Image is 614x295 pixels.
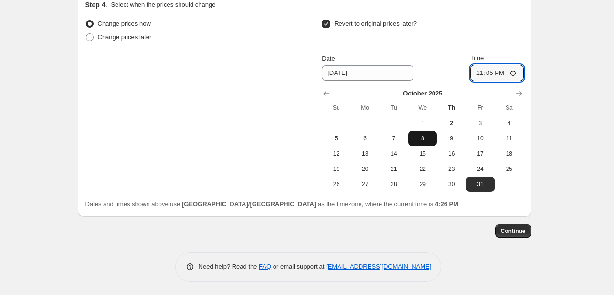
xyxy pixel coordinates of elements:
[322,65,413,81] input: 10/2/2025
[470,65,524,81] input: 12:00
[355,180,376,188] span: 27
[470,104,491,112] span: Fr
[322,177,350,192] button: Sunday October 26 2025
[441,135,462,142] span: 9
[495,146,523,161] button: Saturday October 18 2025
[466,161,495,177] button: Friday October 24 2025
[271,263,326,270] span: or email support at
[470,180,491,188] span: 31
[435,200,458,208] b: 4:26 PM
[437,100,466,116] th: Thursday
[408,146,437,161] button: Wednesday October 15 2025
[408,100,437,116] th: Wednesday
[495,131,523,146] button: Saturday October 11 2025
[383,150,404,158] span: 14
[466,177,495,192] button: Friday October 31 2025
[98,20,151,27] span: Change prices now
[466,116,495,131] button: Friday October 3 2025
[470,165,491,173] span: 24
[437,161,466,177] button: Thursday October 23 2025
[501,227,526,235] span: Continue
[322,146,350,161] button: Sunday October 12 2025
[334,20,417,27] span: Revert to original prices later?
[380,146,408,161] button: Tuesday October 14 2025
[466,131,495,146] button: Friday October 10 2025
[355,150,376,158] span: 13
[495,100,523,116] th: Saturday
[470,135,491,142] span: 10
[355,135,376,142] span: 6
[326,165,347,173] span: 19
[437,116,466,131] button: Today Thursday October 2 2025
[326,180,347,188] span: 26
[441,180,462,188] span: 30
[259,263,271,270] a: FAQ
[383,165,404,173] span: 21
[412,180,433,188] span: 29
[351,177,380,192] button: Monday October 27 2025
[437,146,466,161] button: Thursday October 16 2025
[412,119,433,127] span: 1
[98,33,152,41] span: Change prices later
[498,119,519,127] span: 4
[441,165,462,173] span: 23
[383,135,404,142] span: 7
[380,177,408,192] button: Tuesday October 28 2025
[380,100,408,116] th: Tuesday
[182,200,316,208] b: [GEOGRAPHIC_DATA]/[GEOGRAPHIC_DATA]
[355,165,376,173] span: 20
[199,263,259,270] span: Need help? Read the
[412,150,433,158] span: 15
[383,104,404,112] span: Tu
[470,54,484,62] span: Time
[470,150,491,158] span: 17
[437,177,466,192] button: Thursday October 30 2025
[408,131,437,146] button: Wednesday October 8 2025
[322,100,350,116] th: Sunday
[495,161,523,177] button: Saturday October 25 2025
[85,200,459,208] span: Dates and times shown above use as the timezone, where the current time is
[408,177,437,192] button: Wednesday October 29 2025
[466,146,495,161] button: Friday October 17 2025
[437,131,466,146] button: Thursday October 9 2025
[383,180,404,188] span: 28
[412,135,433,142] span: 8
[326,263,431,270] a: [EMAIL_ADDRESS][DOMAIN_NAME]
[412,165,433,173] span: 22
[498,165,519,173] span: 25
[351,100,380,116] th: Monday
[498,150,519,158] span: 18
[351,131,380,146] button: Monday October 6 2025
[495,116,523,131] button: Saturday October 4 2025
[326,135,347,142] span: 5
[512,87,526,100] button: Show next month, November 2025
[470,119,491,127] span: 3
[322,55,335,62] span: Date
[408,161,437,177] button: Wednesday October 22 2025
[380,161,408,177] button: Tuesday October 21 2025
[322,131,350,146] button: Sunday October 5 2025
[351,146,380,161] button: Monday October 13 2025
[441,119,462,127] span: 2
[326,150,347,158] span: 12
[326,104,347,112] span: Su
[320,87,333,100] button: Show previous month, September 2025
[380,131,408,146] button: Tuesday October 7 2025
[351,161,380,177] button: Monday October 20 2025
[498,104,519,112] span: Sa
[412,104,433,112] span: We
[355,104,376,112] span: Mo
[408,116,437,131] button: Wednesday October 1 2025
[466,100,495,116] th: Friday
[441,104,462,112] span: Th
[322,161,350,177] button: Sunday October 19 2025
[498,135,519,142] span: 11
[441,150,462,158] span: 16
[495,224,531,238] button: Continue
